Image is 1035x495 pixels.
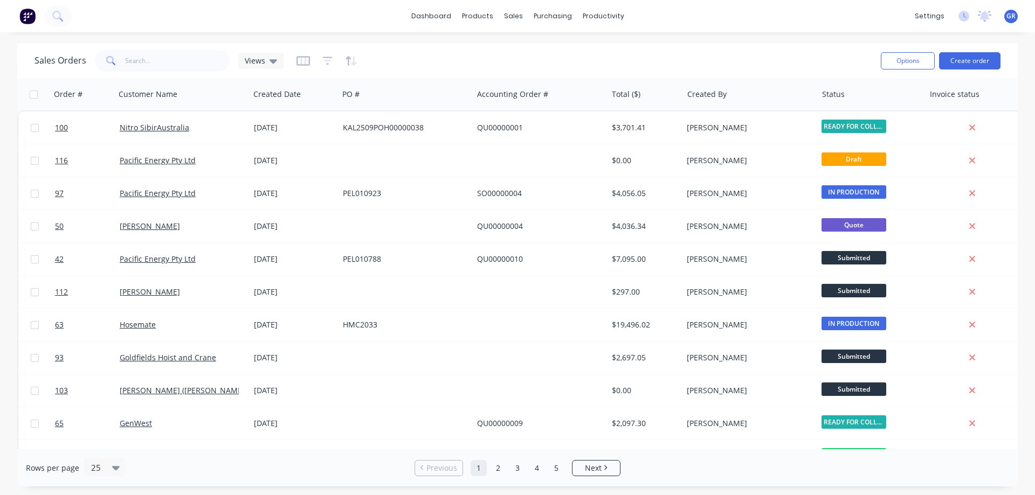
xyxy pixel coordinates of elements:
[822,317,886,330] span: IN PRODUCTION
[939,52,1000,69] button: Create order
[55,188,64,199] span: 97
[612,122,675,133] div: $3,701.41
[55,352,64,363] span: 93
[687,221,806,232] div: [PERSON_NAME]
[245,55,265,66] span: Views
[687,418,806,429] div: [PERSON_NAME]
[687,254,806,264] div: [PERSON_NAME]
[120,155,196,165] a: Pacific Energy Pty Ltd
[612,319,675,330] div: $19,496.02
[612,89,640,100] div: Total ($)
[253,89,301,100] div: Created Date
[612,221,675,232] div: $4,036.34
[254,254,334,264] div: [DATE]
[55,111,120,144] a: 100
[612,385,675,396] div: $0.00
[55,374,120,407] a: 103
[254,122,334,133] div: [DATE]
[55,287,68,297] span: 112
[477,122,597,133] div: QU00000001
[822,218,886,232] span: Quote
[120,287,180,297] a: [PERSON_NAME]
[930,89,979,100] div: Invoice status
[55,440,120,472] a: 52
[55,122,68,133] span: 100
[342,89,360,100] div: PO #
[687,155,806,166] div: [PERSON_NAME]
[55,385,68,396] span: 103
[477,221,597,232] div: QU00000004
[55,276,120,308] a: 112
[55,309,120,341] a: 63
[26,463,79,473] span: Rows per page
[410,460,625,476] ul: Pagination
[585,463,602,473] span: Next
[55,210,120,242] a: 50
[612,155,675,166] div: $0.00
[254,188,334,199] div: [DATE]
[612,418,675,429] div: $2,097.30
[457,8,499,24] div: products
[254,319,334,330] div: [DATE]
[477,418,597,429] div: QU00000009
[343,319,463,330] div: HMC2033
[120,221,180,231] a: [PERSON_NAME]
[55,341,120,374] a: 93
[822,120,886,133] span: READY FOR COLLE...
[822,251,886,264] span: Submitted
[881,52,935,69] button: Options
[477,188,597,199] div: SO00000004
[55,254,64,264] span: 42
[343,122,463,133] div: KAL2509POH00000038
[120,122,189,133] a: Nitro SibirAustralia
[120,352,216,362] a: Goldfields Hoist and Crane
[577,8,630,24] div: productivity
[55,155,68,166] span: 116
[55,243,120,275] a: 42
[55,319,64,330] span: 63
[909,8,950,24] div: settings
[254,221,334,232] div: [DATE]
[687,385,806,396] div: [PERSON_NAME]
[120,385,247,395] a: [PERSON_NAME] ([PERSON_NAME])
[822,350,886,363] span: Submitted
[822,89,845,100] div: Status
[120,418,152,428] a: GenWest
[406,8,457,24] a: dashboard
[528,8,577,24] div: purchasing
[822,185,886,199] span: IN PRODUCTION
[509,460,526,476] a: Page 3
[687,89,727,100] div: Created By
[1006,11,1016,21] span: GR
[687,188,806,199] div: [PERSON_NAME]
[119,89,177,100] div: Customer Name
[822,284,886,297] span: Submitted
[120,188,196,198] a: Pacific Energy Pty Ltd
[612,352,675,363] div: $2,697.05
[490,460,506,476] a: Page 2
[55,407,120,440] a: 65
[477,89,548,100] div: Accounting Order #
[612,287,675,297] div: $297.00
[687,319,806,330] div: [PERSON_NAME]
[34,55,86,66] h1: Sales Orders
[55,221,64,232] span: 50
[343,188,463,199] div: PEL010923
[612,254,675,264] div: $7,095.00
[254,287,334,297] div: [DATE]
[529,460,545,476] a: Page 4
[120,254,196,264] a: Pacific Energy Pty Ltd
[254,385,334,396] div: [DATE]
[572,463,620,473] a: Next page
[548,460,564,476] a: Page 5
[687,122,806,133] div: [PERSON_NAME]
[687,287,806,297] div: [PERSON_NAME]
[822,448,886,462] span: Ready for Deliv...
[499,8,528,24] div: sales
[55,418,64,429] span: 65
[687,352,806,363] div: [PERSON_NAME]
[822,152,886,166] span: Draft
[415,463,463,473] a: Previous page
[254,155,334,166] div: [DATE]
[471,460,487,476] a: Page 1 is your current page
